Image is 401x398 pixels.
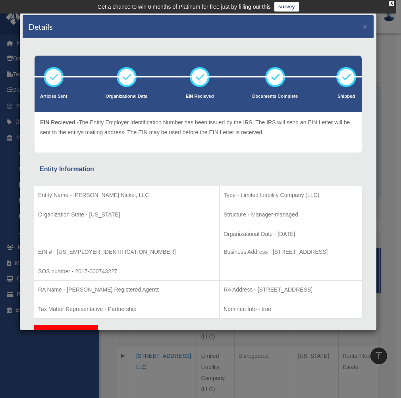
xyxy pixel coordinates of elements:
[40,118,356,137] p: The Entity Employer Identification Number has been issued by the IRS. The IRS will send an EIN Le...
[224,285,358,295] p: RA Address - [STREET_ADDRESS]
[336,93,356,100] p: Shipped
[224,247,358,257] p: Business Address - [STREET_ADDRESS]
[224,210,358,220] p: Structure - Manager-managed
[389,1,394,6] div: close
[224,229,358,239] p: Organizational Date - [DATE]
[40,164,357,175] div: Entity Information
[38,304,215,314] p: Tax Matter Representative - Partnership
[274,2,299,12] a: survey
[38,247,215,257] p: EIN # - [US_EMPLOYER_IDENTIFICATION_NUMBER]
[29,21,53,32] h4: Details
[40,119,79,126] span: EIN Recieved -
[38,210,215,220] p: Organization State - [US_STATE]
[40,93,67,100] p: Articles Sent
[97,2,271,12] div: Get a chance to win 6 months of Platinum for free just by filling out this
[252,93,298,100] p: Documents Complete
[224,190,358,200] p: Type - Limited Liability Company (LLC)
[38,285,215,295] p: RA Name - [PERSON_NAME] Registered Agents
[38,267,215,276] p: SOS number - 2017-000743227
[224,304,358,314] p: Nominee Info - true
[106,93,147,100] p: Organizational Date
[38,190,215,200] p: Entity Name - [PERSON_NAME] Nickel, LLC
[362,22,368,31] button: ×
[186,93,214,100] p: EIN Recieved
